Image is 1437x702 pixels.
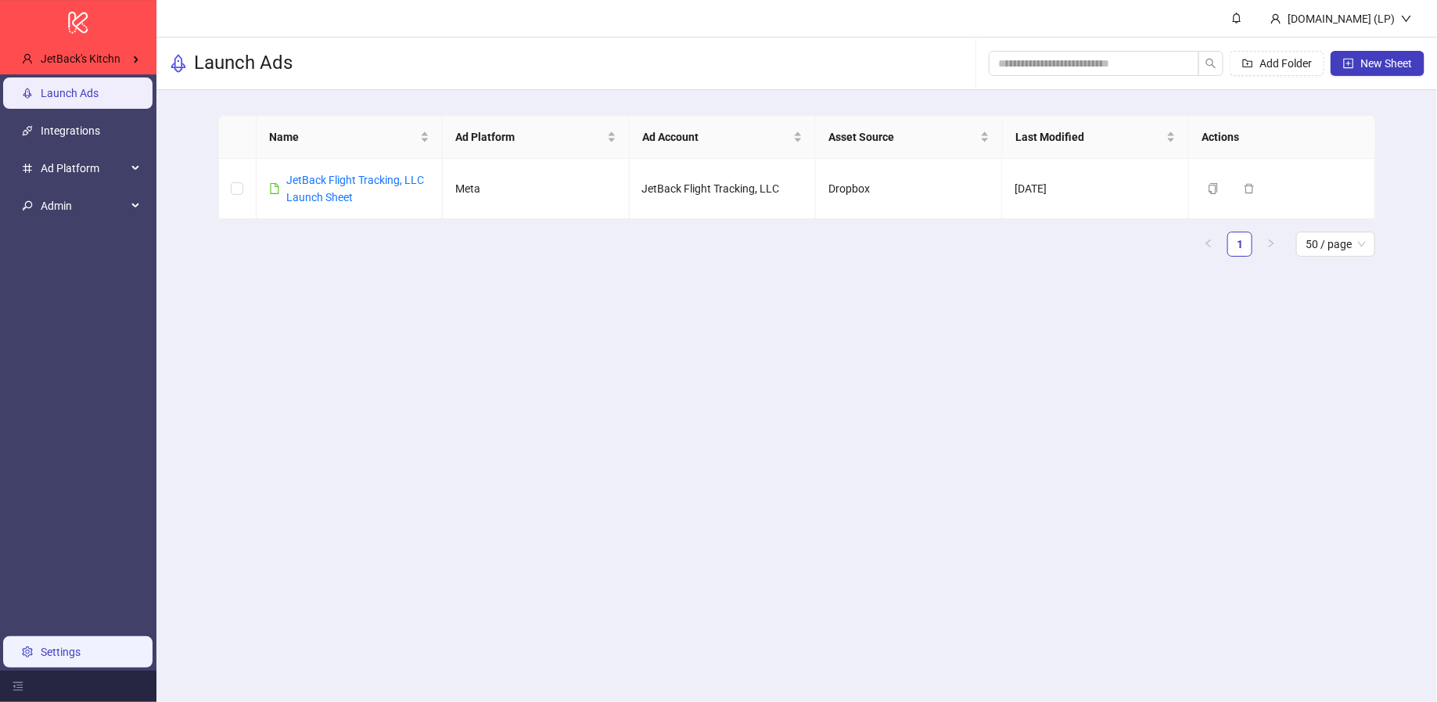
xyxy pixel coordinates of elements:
span: search [1205,58,1216,69]
span: Asset Source [828,128,976,146]
span: Add Folder [1259,57,1312,70]
span: user [22,53,33,64]
span: file [269,183,280,194]
td: JetBack Flight Tracking, LLC [630,159,816,219]
h3: Launch Ads [194,51,293,76]
div: Page Size [1296,232,1375,257]
span: folder-add [1242,58,1253,69]
span: Ad Account [642,128,790,146]
th: Ad Account [630,116,816,159]
button: right [1259,232,1284,257]
span: Ad Platform [455,128,603,146]
span: left [1204,239,1213,248]
th: Ad Platform [443,116,629,159]
span: delete [1244,183,1255,194]
a: JetBack Flight Tracking, LLC Launch Sheet [286,174,424,203]
span: down [1401,13,1412,24]
th: Asset Source [816,116,1002,159]
span: Admin [41,190,127,221]
th: Last Modified [1003,116,1189,159]
button: New Sheet [1331,51,1424,76]
li: Next Page [1259,232,1284,257]
span: bell [1231,13,1242,23]
a: Settings [41,646,81,658]
span: rocket [169,54,188,73]
span: right [1266,239,1276,248]
th: Actions [1189,116,1375,159]
span: menu-fold [13,681,23,692]
span: Ad Platform [41,153,127,184]
td: Meta [443,159,629,219]
li: Previous Page [1196,232,1221,257]
span: copy [1208,183,1219,194]
span: user [1270,13,1281,24]
div: [DOMAIN_NAME] (LP) [1281,10,1401,27]
span: Name [269,128,417,146]
li: 1 [1227,232,1252,257]
span: number [22,163,33,174]
span: plus-square [1343,58,1354,69]
a: Integrations [41,124,100,137]
a: 1 [1228,232,1252,256]
th: Name [257,116,443,159]
span: New Sheet [1360,57,1412,70]
a: Launch Ads [41,87,99,99]
td: Dropbox [816,159,1002,219]
span: key [22,200,33,211]
button: left [1196,232,1221,257]
span: JetBack's Kitchn [41,52,120,65]
span: 50 / page [1306,232,1366,256]
button: Add Folder [1230,51,1324,76]
td: [DATE] [1002,159,1188,219]
span: Last Modified [1015,128,1163,146]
